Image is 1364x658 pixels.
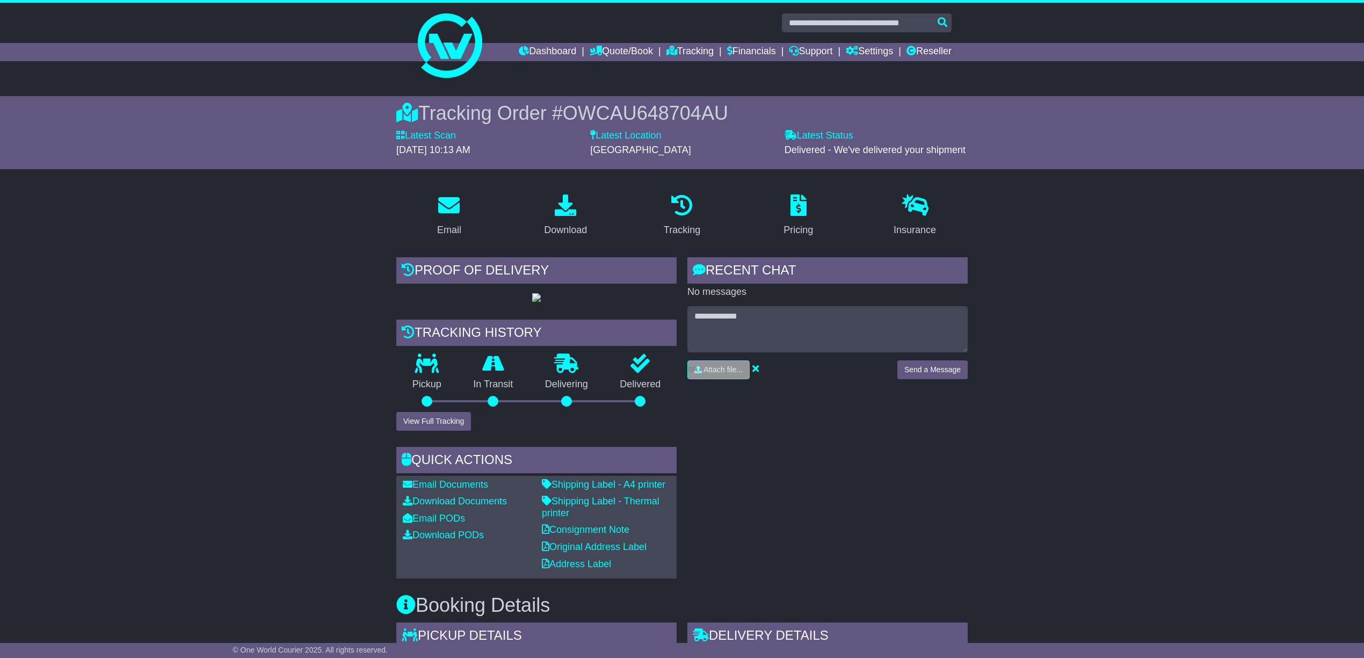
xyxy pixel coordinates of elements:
[396,623,677,652] div: Pickup Details
[687,623,968,652] div: Delivery Details
[542,496,659,518] a: Shipping Label - Thermal printer
[777,191,820,241] a: Pricing
[785,130,853,142] label: Latest Status
[233,646,388,654] span: © One World Courier 2025. All rights reserved.
[396,595,968,616] h3: Booking Details
[906,43,952,61] a: Reseller
[529,379,604,391] p: Delivering
[458,379,529,391] p: In Transit
[727,43,776,61] a: Financials
[604,379,677,391] p: Delivered
[403,496,507,507] a: Download Documents
[437,223,461,237] div: Email
[403,513,465,524] a: Email PODs
[666,43,714,61] a: Tracking
[664,223,700,237] div: Tracking
[590,43,653,61] a: Quote/Book
[396,320,677,349] div: Tracking history
[783,223,813,237] div: Pricing
[403,479,488,490] a: Email Documents
[542,541,647,552] a: Original Address Label
[430,191,468,241] a: Email
[542,524,629,535] a: Consignment Note
[897,360,968,379] button: Send a Message
[396,447,677,476] div: Quick Actions
[542,479,665,490] a: Shipping Label - A4 printer
[396,102,968,125] div: Tracking Order #
[537,191,594,241] a: Download
[590,144,691,155] span: [GEOGRAPHIC_DATA]
[396,412,471,431] button: View Full Tracking
[396,257,677,286] div: Proof of Delivery
[894,223,936,237] div: Insurance
[396,144,470,155] span: [DATE] 10:13 AM
[544,223,587,237] div: Download
[532,293,541,302] img: GetPodImage
[887,191,943,241] a: Insurance
[687,257,968,286] div: RECENT CHAT
[657,191,707,241] a: Tracking
[519,43,576,61] a: Dashboard
[590,130,661,142] label: Latest Location
[785,144,966,155] span: Delivered - We've delivered your shipment
[396,379,458,391] p: Pickup
[563,102,728,124] span: OWCAU648704AU
[396,130,456,142] label: Latest Scan
[403,530,484,540] a: Download PODs
[687,286,968,298] p: No messages
[542,559,611,569] a: Address Label
[846,43,893,61] a: Settings
[789,43,832,61] a: Support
